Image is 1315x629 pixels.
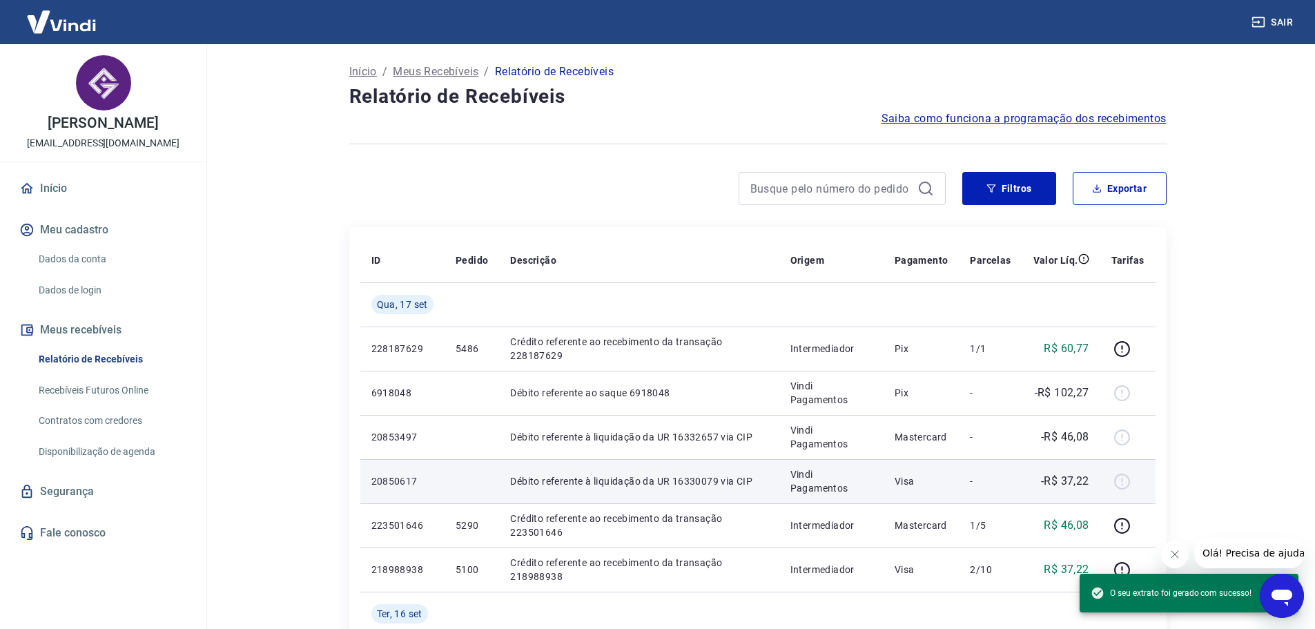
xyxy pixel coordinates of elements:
[895,386,948,400] p: Pix
[393,64,478,80] a: Meus Recebíveis
[790,467,873,495] p: Vindi Pagamentos
[895,342,948,356] p: Pix
[895,519,948,532] p: Mastercard
[1044,517,1089,534] p: R$ 46,08
[510,556,768,583] p: Crédito referente ao recebimento da transação 218988938
[790,342,873,356] p: Intermediador
[970,474,1011,488] p: -
[371,430,434,444] p: 20853497
[371,253,381,267] p: ID
[17,215,190,245] button: Meu cadastro
[1044,561,1089,578] p: R$ 37,22
[371,342,434,356] p: 228187629
[895,430,948,444] p: Mastercard
[750,178,912,199] input: Busque pelo número do pedido
[970,386,1011,400] p: -
[970,430,1011,444] p: -
[970,519,1011,532] p: 1/5
[790,423,873,451] p: Vindi Pagamentos
[456,342,488,356] p: 5486
[76,55,131,110] img: 8e373231-1c48-4452-a55d-e99fb691e6ac.jpeg
[17,173,190,204] a: Início
[495,64,614,80] p: Relatório de Recebíveis
[33,245,190,273] a: Dados da conta
[349,64,377,80] a: Início
[1249,10,1298,35] button: Sair
[33,407,190,435] a: Contratos com credores
[17,1,106,43] img: Vindi
[510,253,556,267] p: Descrição
[1260,574,1304,618] iframe: Botão para abrir a janela de mensagens
[1161,541,1189,568] iframe: Fechar mensagem
[790,563,873,577] p: Intermediador
[456,519,488,532] p: 5290
[456,253,488,267] p: Pedido
[27,136,179,151] p: [EMAIL_ADDRESS][DOMAIN_NAME]
[510,474,768,488] p: Débito referente à liquidação da UR 16330079 via CIP
[349,83,1167,110] h4: Relatório de Recebíveis
[1044,340,1089,357] p: R$ 60,77
[1111,253,1144,267] p: Tarifas
[895,253,948,267] p: Pagamento
[510,335,768,362] p: Crédito referente ao recebimento da transação 228187629
[970,342,1011,356] p: 1/1
[962,172,1056,205] button: Filtros
[371,474,434,488] p: 20850617
[1041,429,1089,445] p: -R$ 46,08
[377,298,428,311] span: Qua, 17 set
[510,512,768,539] p: Crédito referente ao recebimento da transação 223501646
[510,430,768,444] p: Débito referente à liquidação da UR 16332657 via CIP
[33,345,190,374] a: Relatório de Recebíveis
[377,607,422,621] span: Ter, 16 set
[1091,586,1251,600] span: O seu extrato foi gerado com sucesso!
[1035,385,1089,401] p: -R$ 102,27
[790,379,873,407] p: Vindi Pagamentos
[8,10,116,21] span: Olá! Precisa de ajuda?
[17,518,190,548] a: Fale conosco
[895,474,948,488] p: Visa
[790,253,824,267] p: Origem
[1073,172,1167,205] button: Exportar
[1194,538,1304,568] iframe: Mensagem da empresa
[33,376,190,405] a: Recebíveis Futuros Online
[48,116,158,130] p: [PERSON_NAME]
[895,563,948,577] p: Visa
[17,315,190,345] button: Meus recebíveis
[881,110,1167,127] a: Saiba como funciona a programação dos recebimentos
[510,386,768,400] p: Débito referente ao saque 6918048
[970,563,1011,577] p: 2/10
[382,64,387,80] p: /
[33,276,190,304] a: Dados de login
[371,386,434,400] p: 6918048
[456,563,488,577] p: 5100
[790,519,873,532] p: Intermediador
[371,519,434,532] p: 223501646
[1033,253,1078,267] p: Valor Líq.
[484,64,489,80] p: /
[970,253,1011,267] p: Parcelas
[17,476,190,507] a: Segurança
[33,438,190,466] a: Disponibilização de agenda
[1041,473,1089,490] p: -R$ 37,22
[371,563,434,577] p: 218988938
